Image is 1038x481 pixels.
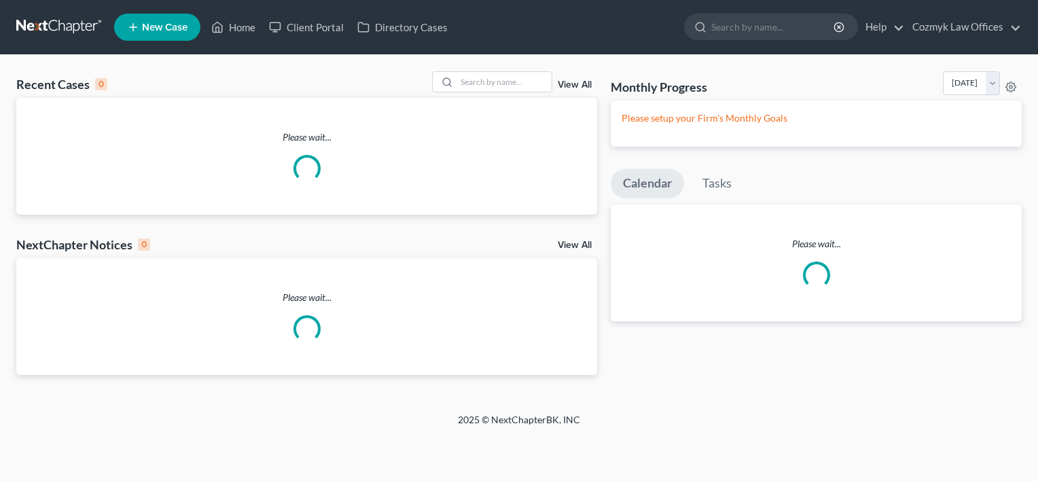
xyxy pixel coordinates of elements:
a: Cozmyk Law Offices [906,15,1021,39]
a: Tasks [690,168,744,198]
a: View All [558,80,592,90]
a: Calendar [611,168,684,198]
div: 0 [95,78,107,90]
div: 0 [138,238,150,251]
a: Home [204,15,262,39]
a: Help [859,15,904,39]
input: Search by name... [457,72,552,92]
div: Recent Cases [16,76,107,92]
a: Directory Cases [351,15,454,39]
div: NextChapter Notices [16,236,150,253]
p: Please wait... [16,291,597,304]
p: Please wait... [611,237,1022,251]
span: New Case [142,22,187,33]
a: Client Portal [262,15,351,39]
a: View All [558,240,592,250]
p: Please setup your Firm's Monthly Goals [622,111,1011,125]
p: Please wait... [16,130,597,144]
input: Search by name... [711,14,836,39]
div: 2025 © NextChapterBK, INC [132,413,906,438]
h3: Monthly Progress [611,79,707,95]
